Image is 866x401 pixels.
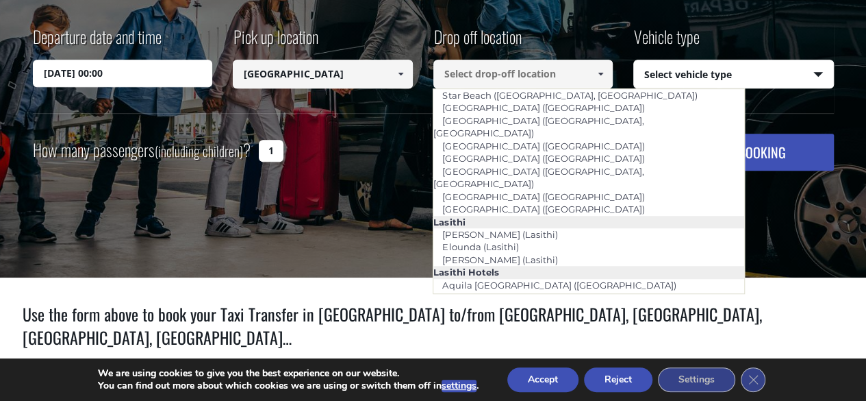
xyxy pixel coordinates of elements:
li: Lasithi Hotels [433,266,743,278]
a: [GEOGRAPHIC_DATA] ([GEOGRAPHIC_DATA]) [433,98,653,117]
label: Vehicle type [633,25,700,60]
a: [PERSON_NAME] (Lasithi) [433,250,566,269]
a: Show All Items [589,60,612,88]
small: (including children) [155,141,243,161]
span: Select vehicle type [634,60,833,89]
button: Reject [584,367,652,392]
a: [GEOGRAPHIC_DATA] ([GEOGRAPHIC_DATA], [GEOGRAPHIC_DATA]) [433,162,644,193]
p: You can find out more about which cookies we are using or switch them off in . [98,380,479,392]
a: [GEOGRAPHIC_DATA] ([GEOGRAPHIC_DATA], [GEOGRAPHIC_DATA]) [433,111,644,143]
a: [GEOGRAPHIC_DATA] ([GEOGRAPHIC_DATA]) [433,136,653,156]
label: Pick up location [233,25,318,60]
a: [GEOGRAPHIC_DATA] ([GEOGRAPHIC_DATA]) [433,149,653,168]
a: Elounda (Lasithi) [433,237,527,256]
li: Lasithi [433,216,743,228]
a: Aquila [GEOGRAPHIC_DATA] ([GEOGRAPHIC_DATA]) [433,276,685,295]
a: Show All Items [389,60,411,88]
p: We are using cookies to give you the best experience on our website. [98,367,479,380]
a: [PERSON_NAME] (Lasithi) [433,225,566,244]
label: Drop off location [433,25,522,60]
input: Select drop-off location [433,60,613,88]
a: [GEOGRAPHIC_DATA] ([GEOGRAPHIC_DATA]) [433,187,653,206]
a: [GEOGRAPHIC_DATA] ([GEOGRAPHIC_DATA]) [433,199,653,219]
button: Accept [507,367,578,392]
button: Settings [658,367,735,392]
h1: Use the form above to book your Taxi Transfer in [GEOGRAPHIC_DATA] to/from [GEOGRAPHIC_DATA], [GE... [23,302,844,349]
label: Departure date and time [33,25,162,60]
a: Star Beach ([GEOGRAPHIC_DATA], [GEOGRAPHIC_DATA]) [433,86,706,105]
button: Close GDPR Cookie Banner [741,367,765,392]
button: settings [442,380,476,392]
input: Select pickup location [233,60,413,88]
label: How many passengers ? [33,134,251,167]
